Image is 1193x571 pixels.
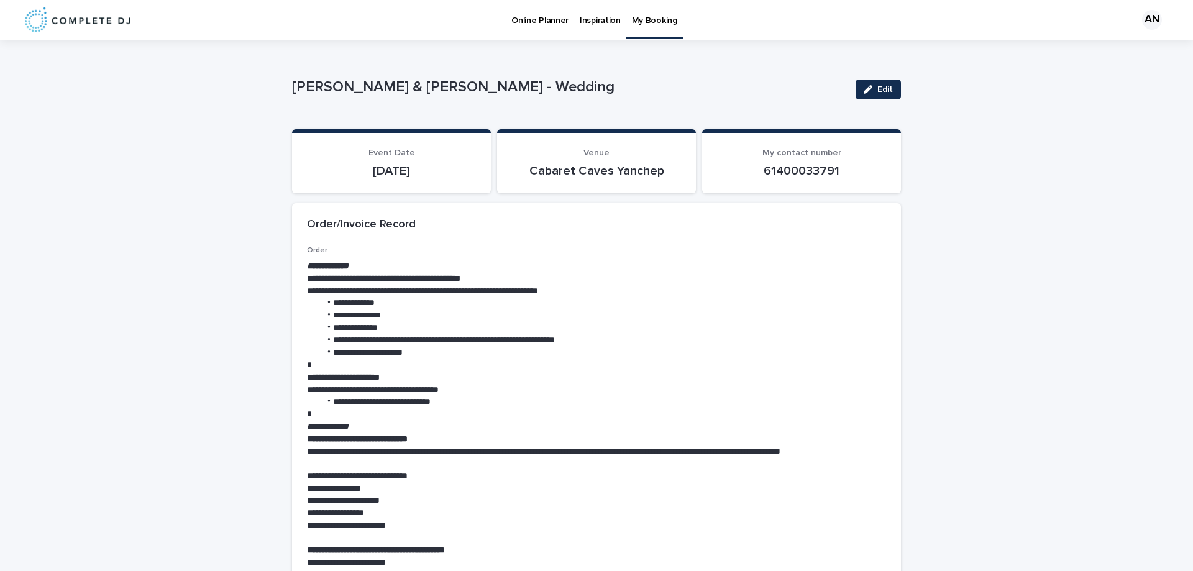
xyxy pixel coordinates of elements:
[762,148,841,157] span: My contact number
[583,148,610,157] span: Venue
[512,163,681,178] p: Cabaret Caves Yanchep
[292,78,846,96] p: [PERSON_NAME] & [PERSON_NAME] - Wedding
[307,218,416,232] h2: Order/Invoice Record
[307,163,476,178] p: [DATE]
[717,163,886,178] p: 61400033791
[877,85,893,94] span: Edit
[1142,10,1162,30] div: AN
[856,80,901,99] button: Edit
[25,7,130,32] img: 8nP3zCmvR2aWrOmylPw8
[368,148,415,157] span: Event Date
[307,247,327,254] span: Order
